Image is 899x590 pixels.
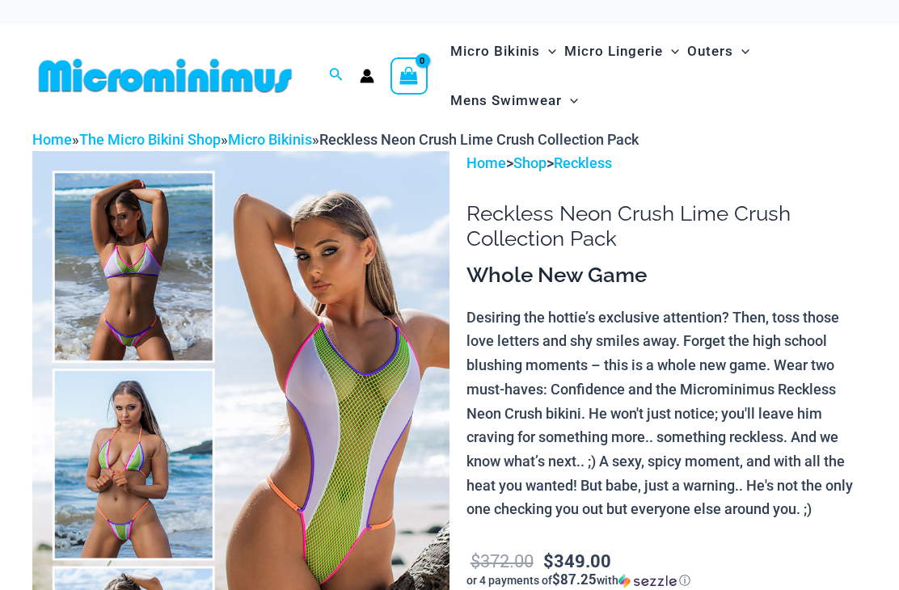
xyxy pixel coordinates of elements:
a: Home [466,154,506,171]
span: Reckless Neon Crush Lime Crush Collection Pack [319,131,639,148]
bdi: 349.00 [543,549,611,572]
span: $87.25 [552,570,597,588]
a: The Micro Bikini Shop [79,131,221,148]
bdi: 372.00 [471,549,534,572]
a: View Shopping Cart, empty [390,57,428,95]
p: > > [466,151,867,175]
a: Micro LingerieMenu ToggleMenu Toggle [560,27,683,76]
p: Desiring the hottie’s exclusive attention? Then, toss those love letters and shy smiles away. For... [466,306,867,521]
span: Outers [687,31,733,72]
a: Home [32,131,72,148]
a: OutersMenu ToggleMenu Toggle [683,27,753,76]
a: Micro Bikinis [228,131,312,148]
img: Sezzle [618,574,677,588]
img: MM SHOP LOGO FLAT [32,57,298,94]
span: » » » [32,131,639,148]
a: Shop [513,154,547,171]
span: Menu Toggle [733,31,749,72]
a: Mens SwimwearMenu ToggleMenu Toggle [446,76,582,125]
h3: Whole New Game [466,262,867,289]
span: Micro Lingerie [564,31,663,72]
a: Search icon link [329,65,344,86]
a: Reckless [554,154,612,171]
div: or 4 payments of$87.25withSezzle Click to learn more about Sezzle [466,572,867,588]
span: $ [543,549,554,572]
span: $ [471,549,480,572]
h1: Reckless Neon Crush Lime Crush Collection Pack [466,201,867,251]
span: Micro Bikinis [450,31,540,72]
span: Menu Toggle [540,31,556,72]
nav: Site Navigation [444,24,867,128]
span: Menu Toggle [562,80,578,121]
a: Account icon link [360,69,374,83]
span: Mens Swimwear [450,80,562,121]
span: Menu Toggle [663,31,679,72]
div: or 4 payments of with [466,572,867,588]
a: Micro BikinisMenu ToggleMenu Toggle [446,27,560,76]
